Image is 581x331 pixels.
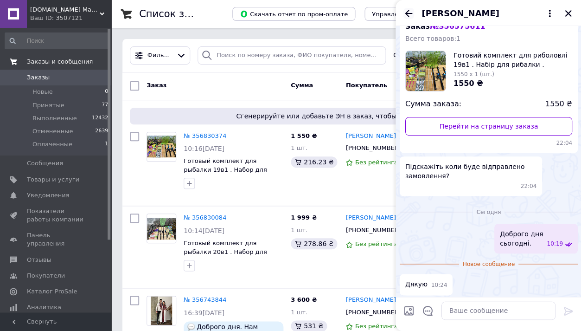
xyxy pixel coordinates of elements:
[32,101,64,110] span: Принятые
[546,240,562,248] span: 10:19 12.08.2025
[232,7,355,21] button: Скачать отчет по пром-оплате
[344,224,402,236] div: [PHONE_NUMBER]
[472,208,504,216] span: Сегодня
[147,218,176,240] img: Фото товару
[405,279,427,289] span: Дякую
[372,11,445,18] span: Управление статусами
[345,82,387,89] span: Покупатель
[27,191,69,200] span: Уведомления
[405,51,445,91] img: 6651665245_w160_h160_gotovij-komplekt-dlya.jpg
[405,99,461,110] span: Сумма заказа:
[184,157,281,190] a: Готовый комплект для рыбалки 19в1 . Набор для рыбалки . Рыболовный набор . Рыболовные удочки .
[27,207,86,224] span: Показатели работы компании
[95,127,108,136] span: 2639
[291,296,317,303] span: 3 600 ₴
[291,156,337,168] div: 216.23 ₴
[184,296,226,303] a: № 356743844
[291,132,317,139] span: 1 550 ₴
[393,51,465,60] span: Сохраненные фильтры:
[32,127,73,136] span: Отмененные
[291,214,317,221] span: 1 999 ₴
[27,175,79,184] span: Товары и услуги
[27,256,51,264] span: Отзывы
[364,7,452,21] button: Управление статусами
[562,8,574,19] button: Закрыть
[429,22,485,31] span: № 356575611
[30,14,111,22] div: Ваш ID: 3507121
[421,7,555,19] button: [PERSON_NAME]
[345,296,396,305] a: [PERSON_NAME]
[345,132,396,141] a: [PERSON_NAME]
[105,88,108,96] span: 0
[184,132,226,139] a: № 356830374
[27,159,63,168] span: Сообщения
[184,227,224,234] span: 10:14[DATE]
[147,214,176,243] a: Фото товару
[405,35,460,42] span: Всего товаров: 1
[27,58,93,66] span: Заказы и сообщения
[147,296,176,325] a: Фото товару
[344,306,402,318] div: [PHONE_NUMBER]
[134,111,559,121] span: Сгенерируйте или добавьте ЭН в заказ, чтобы получить оплату
[291,238,337,249] div: 278.86 ₴
[453,71,494,78] span: 1550 x 1 (шт.)
[27,272,65,280] span: Покупатели
[345,214,396,222] a: [PERSON_NAME]
[405,117,572,136] a: Перейти на страницу заказа
[105,140,108,149] span: 1
[147,51,173,60] span: Фильтры
[147,136,176,157] img: Фото товару
[184,240,277,273] a: Готовый комплект для рыбалки 20в1 . Набор для рыбака . Рыболовный набор . Рыболовные удочки .
[291,227,307,234] span: 1 шт.
[240,10,348,18] span: Скачать отчет по пром-оплате
[32,140,72,149] span: Оплаченные
[32,114,77,123] span: Выполненные
[291,144,307,151] span: 1 шт.
[184,309,224,317] span: 16:39[DATE]
[499,229,543,248] span: Доброго дня сьогодні.
[32,88,53,96] span: Новые
[403,8,414,19] button: Назад
[421,305,434,317] button: Открыть шаблоны ответов
[520,182,536,190] span: 22:04 11.08.2025
[405,22,485,31] span: Заказ
[147,82,166,89] span: Заказ
[344,142,402,154] div: [PHONE_NUMBER]
[405,139,572,147] span: 22:04 11.08.2025
[184,214,226,221] a: № 356830084
[421,7,499,19] span: [PERSON_NAME]
[399,207,577,216] div: 12.08.2025
[184,145,224,152] span: 10:16[DATE]
[27,287,77,296] span: Каталог ProSale
[102,101,108,110] span: 77
[187,323,195,331] img: :speech_balloon:
[147,132,176,162] a: Фото товару
[405,162,536,181] span: Підскажіть коли буде відправлено замовлення?
[355,240,397,247] span: Без рейтинга
[151,296,172,325] img: Фото товару
[30,6,100,14] span: velo-hata.com.ua Магазин товарів для активного спорту та відпочинку
[431,281,447,289] span: 10:24 12.08.2025
[355,323,397,330] span: Без рейтинга
[27,231,86,248] span: Панель управления
[459,260,518,268] span: Новое сообщение
[355,159,397,166] span: Без рейтинга
[291,82,313,89] span: Сумма
[27,73,50,82] span: Заказы
[198,46,386,65] input: Поиск по номеру заказа, ФИО покупателя, номеру телефона, Email, номеру накладной
[5,32,109,49] input: Поиск
[291,309,307,316] span: 1 шт.
[139,8,219,19] h1: Список заказов
[545,99,572,110] span: 1550 ₴
[27,303,61,312] span: Аналитика
[453,79,483,88] span: 1550 ₴
[92,114,108,123] span: 12432
[453,51,572,69] span: Готовий комплект для риболовлі 19в1 . Набір для рибалки . Рибальський набір . Рибальські вудки .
